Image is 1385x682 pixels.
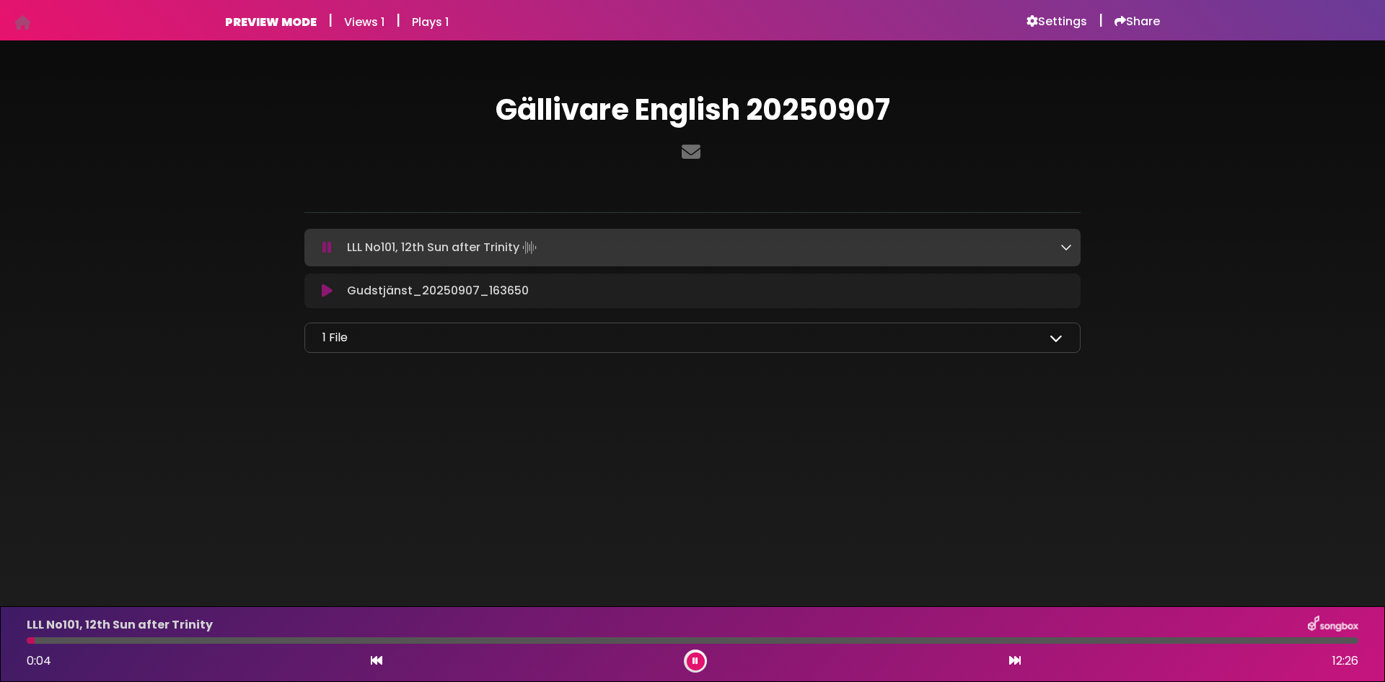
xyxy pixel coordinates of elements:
[304,92,1081,127] h1: Gällivare English 20250907
[1099,12,1103,29] h5: |
[322,329,348,346] p: 1 File
[225,15,317,29] h6: PREVIEW MODE
[519,237,540,258] img: waveform4.gif
[1114,14,1160,29] a: Share
[347,237,540,258] p: LLL No101, 12th Sun after Trinity
[1026,14,1087,29] a: Settings
[347,282,529,300] p: Gudstjänst_20250907_163650
[412,15,449,29] h6: Plays 1
[344,15,384,29] h6: Views 1
[396,12,400,29] h5: |
[328,12,333,29] h5: |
